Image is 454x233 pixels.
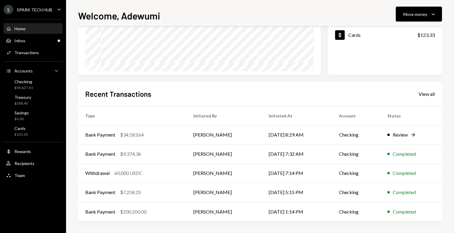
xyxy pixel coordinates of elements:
div: Treasury [14,95,31,100]
th: Initiated At [262,106,332,125]
td: [DATE] 5:15 PM [262,183,332,202]
div: Completed [393,150,416,158]
div: Checking [14,79,33,84]
td: Checking [332,202,380,221]
div: Savings [14,110,29,115]
th: Initiated By [186,106,262,125]
h1: Welcome, Adewumi [78,10,160,22]
div: $58,627.81 [14,85,33,90]
td: Checking [332,164,380,183]
a: View all [419,90,435,97]
div: Completed [393,170,416,177]
div: Recipients [14,161,35,166]
div: Withdrawal [85,170,110,177]
a: Transactions [4,47,62,58]
td: [PERSON_NAME] [186,183,262,202]
div: Inbox [14,38,25,43]
a: Checking$58,627.81 [4,77,62,92]
div: Cards [14,126,28,131]
button: Move money [396,7,442,22]
div: Transactions [14,50,39,55]
td: Checking [332,144,380,164]
div: Accounts [14,68,33,73]
div: $268.40 [14,101,31,106]
div: $34,183.64 [120,131,144,138]
th: Account [332,106,380,125]
h2: Recent Transactions [85,89,151,99]
a: Savings$0.00 [4,108,62,123]
div: 60,000 USDC [114,170,143,177]
div: $9,374.36 [120,150,141,158]
a: Recipients [4,158,62,169]
td: [DATE] 1:14 PM [262,202,332,221]
a: Rewards [4,146,62,157]
div: Team [14,173,25,178]
div: $123.33 [417,31,435,39]
div: Bank Payment [85,189,115,196]
div: Review [393,131,408,138]
div: Rewards [14,149,31,154]
div: Completed [393,208,416,215]
div: Cards [348,32,361,38]
a: Inbox [4,35,62,46]
a: Team [4,170,62,181]
div: Home [14,26,26,31]
td: [PERSON_NAME] [186,144,262,164]
td: [DATE] 8:29 AM [262,125,332,144]
div: Move money [403,11,427,17]
td: [PERSON_NAME] [186,164,262,183]
th: Type [78,106,186,125]
div: $0.00 [14,116,29,122]
div: $200,200.00 [120,208,147,215]
div: SPARK TECH HUB [17,7,52,12]
a: Accounts [4,65,62,76]
td: [PERSON_NAME] [186,125,262,144]
th: Status [380,106,442,125]
td: Checking [332,125,380,144]
div: Completed [393,189,416,196]
td: [DATE] 7:32 AM [262,144,332,164]
div: Bank Payment [85,131,115,138]
a: Cards$123.33 [4,124,62,138]
td: Checking [332,183,380,202]
div: $123.33 [14,132,28,137]
div: Bank Payment [85,208,115,215]
td: [DATE] 7:14 PM [262,164,332,183]
div: S [4,5,13,14]
td: [PERSON_NAME] [186,202,262,221]
a: Treasury$268.40 [4,93,62,107]
a: Home [4,23,62,34]
div: Bank Payment [85,150,115,158]
a: Cards$123.33 [328,25,442,45]
div: $7,258.25 [120,189,141,196]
